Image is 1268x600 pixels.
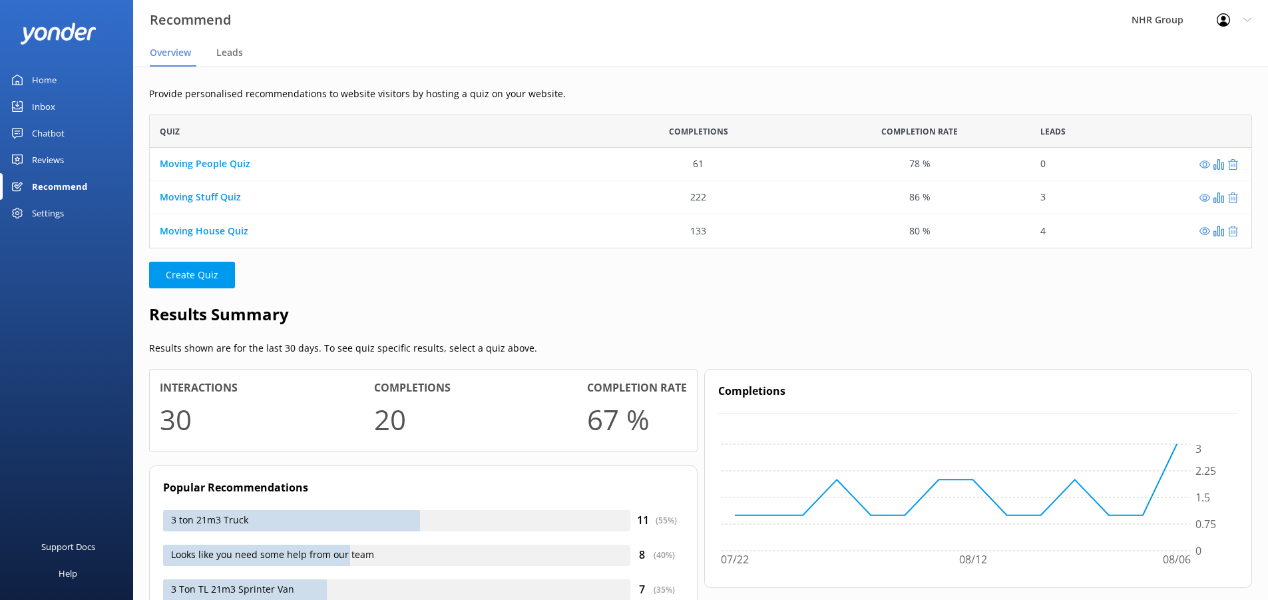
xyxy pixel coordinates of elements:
h4: Completions [374,380,451,397]
tspan: 1.5 [1195,489,1210,504]
div: 133 [690,224,706,238]
div: Support Docs [41,533,95,560]
div: 3 ton 21m3 Truck [163,510,630,531]
h1: 30 [160,397,192,442]
a: Moving People Quiz [160,158,250,170]
div: Settings [32,200,64,226]
p: Results shown are for the last 30 days. To see quiz specific results, select a quiz above. [149,341,1252,356]
tspan: 0.75 [1195,516,1216,531]
div: Chatbot [32,120,65,147]
h4: Popular Recommendations [163,479,684,497]
tspan: 08/12 [958,552,986,567]
div: 0 [1040,157,1046,172]
div: Looks like you need some help from our team [163,545,630,566]
div: ( 35 %) [654,583,675,596]
tspan: 07/22 [721,552,749,567]
div: 222 [690,190,706,205]
tspan: 2.25 [1195,463,1216,477]
div: 3 [1040,190,1046,205]
div: 78 % [909,157,931,172]
h1: 67 % [587,397,650,442]
span: Quiz [160,125,180,138]
div: 8 [630,547,684,564]
h3: Recommend [150,9,231,31]
span: Overview [150,46,191,59]
h4: Completions [718,383,1239,400]
div: 80 % [909,224,931,238]
div: Help [59,560,77,587]
div: Inbox [32,93,55,120]
div: 11 [630,512,684,529]
tspan: 0 [1195,543,1201,557]
div: grid [149,148,1252,248]
p: Provide personalised recommendations to website visitors by hosting a quiz on your website. [149,87,1252,101]
div: ( 40 %) [654,549,675,561]
div: 7 [630,581,684,599]
div: Home [32,67,57,93]
img: yonder-white-logo.png [20,23,97,45]
span: Completions [669,125,728,138]
h4: Completion rate [587,380,687,397]
span: Leads [1040,125,1066,138]
span: Completion Rate [881,125,958,138]
div: 4 [1040,224,1046,238]
a: Moving House Quiz [160,224,248,237]
span: Leads [216,46,243,59]
a: Moving Stuff Quiz [160,191,241,204]
div: Recommend [32,173,87,200]
button: Create Quiz [149,262,235,288]
h4: Interactions [160,380,238,397]
div: ( 55 %) [656,514,677,527]
h1: 20 [374,397,406,442]
tspan: 3 [1195,442,1201,456]
tspan: 08/06 [1163,552,1191,567]
div: Reviews [32,147,64,173]
div: 61 [693,157,704,172]
div: 86 % [909,190,931,205]
h2: Results Summary [149,302,1252,327]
